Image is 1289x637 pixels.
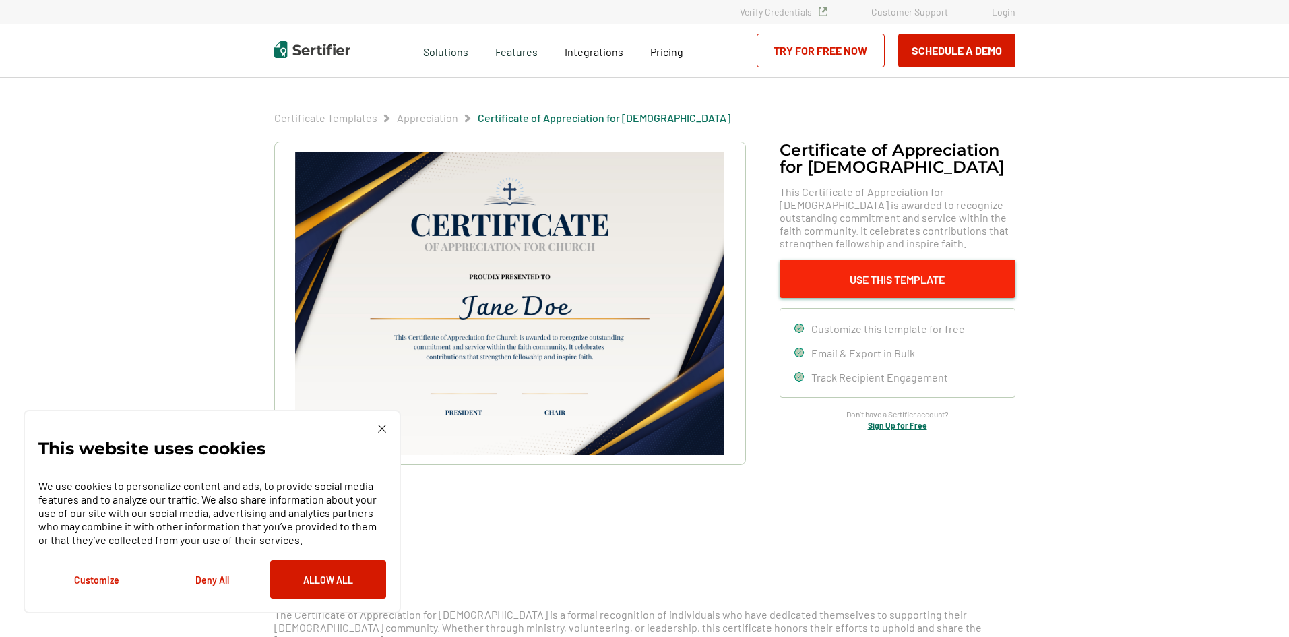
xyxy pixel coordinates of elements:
img: Verified [819,7,827,16]
span: Appreciation [397,111,458,125]
span: Pricing [650,45,683,58]
button: Customize [38,560,154,599]
button: Use This Template [780,260,1015,298]
a: Verify Credentials [740,6,827,18]
span: Features [495,42,538,59]
button: Deny All [154,560,270,599]
a: Sign Up for Free [868,421,927,430]
a: Login [992,6,1015,18]
div: Breadcrumb [274,111,730,125]
button: Schedule a Demo [898,34,1015,67]
a: Integrations [565,42,623,59]
span: Customize this template for free [811,322,965,335]
p: This website uses cookies [38,442,265,455]
p: We use cookies to personalize content and ads, to provide social media features and to analyze ou... [38,479,386,547]
img: Certificate of Appreciation for Church​ [295,152,724,455]
span: Solutions [423,42,468,59]
img: Cookie Popup Close [378,425,386,433]
span: This Certificate of Appreciation for [DEMOGRAPHIC_DATA] is awarded to recognize outstanding commi... [780,185,1015,249]
a: Pricing [650,42,683,59]
a: Try for Free Now [757,34,885,67]
span: Certificate Templates [274,111,377,125]
span: Email & Export in Bulk [811,346,915,359]
h1: Certificate of Appreciation for [DEMOGRAPHIC_DATA]​ [780,142,1015,175]
span: Don’t have a Sertifier account? [846,408,949,421]
span: Certificate of Appreciation for [DEMOGRAPHIC_DATA]​ [478,111,730,125]
iframe: Chat Widget [1222,572,1289,637]
img: Sertifier | Digital Credentialing Platform [274,41,350,58]
a: Certificate Templates [274,111,377,124]
a: Certificate of Appreciation for [DEMOGRAPHIC_DATA]​ [478,111,730,124]
span: Integrations [565,45,623,58]
span: Track Recipient Engagement [811,371,948,384]
button: Allow All [270,560,386,599]
a: Customer Support [871,6,948,18]
a: Appreciation [397,111,458,124]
